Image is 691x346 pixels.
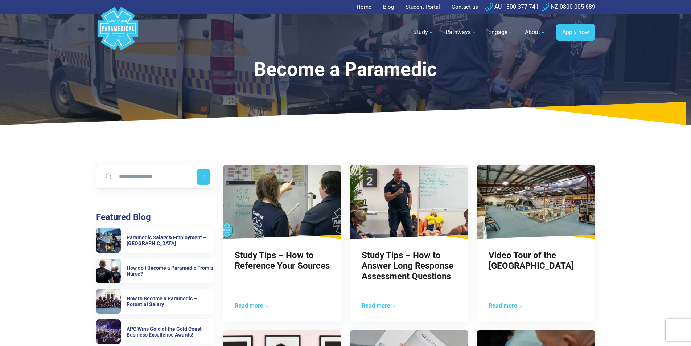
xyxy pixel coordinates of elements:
[542,3,595,10] a: NZ 0800 005 689
[127,296,214,308] h6: How to Become a Paramedic – Potential Salary
[96,14,140,51] a: Australian Paramedical College
[96,228,121,253] img: Paramedic Salary & Employment – Queensland
[99,169,190,185] input: Search for blog
[489,302,524,309] a: Read more
[409,22,438,42] a: Study
[350,165,468,239] img: Study Tips – How to Answer Long Response Assessment Questions
[485,3,539,10] a: AU 1300 377 741
[489,250,574,271] a: Video Tour of the [GEOGRAPHIC_DATA]
[127,235,214,247] h6: Paramedic Salary & Employment – [GEOGRAPHIC_DATA]
[96,259,121,283] img: How do I Become a Paramedic From a Nurse?
[235,302,270,309] a: Read more
[96,289,214,314] a: How to Become a Paramedic – Potential Salary How to Become a Paramedic – Potential Salary
[362,250,453,281] a: Study Tips – How to Answer Long Response Assessment Questions
[96,212,214,223] h3: Featured Blog
[159,58,533,81] div: Become a Paramedic
[96,319,214,344] a: APC Wins Gold at the Gold Coast Business Excellence Awards! APC Wins Gold at the Gold Coast Busin...
[223,165,341,239] img: Study Tips – How to Reference Your Sources
[556,24,595,41] a: Apply now
[96,228,214,253] a: Paramedic Salary & Employment – Queensland Paramedic Salary & Employment – [GEOGRAPHIC_DATA]
[521,22,550,42] a: About
[362,302,397,309] a: Read more
[484,22,518,42] a: Engage
[96,289,121,314] img: How to Become a Paramedic – Potential Salary
[441,22,481,42] a: Pathways
[235,250,330,271] a: Study Tips – How to Reference Your Sources
[127,326,214,338] h6: APC Wins Gold at the Gold Coast Business Excellence Awards!
[127,265,214,277] h6: How do I Become a Paramedic From a Nurse?
[96,259,214,283] a: How do I Become a Paramedic From a Nurse? How do I Become a Paramedic From a Nurse?
[477,165,595,239] img: Video Tour of the College Head Campus
[96,319,121,344] img: APC Wins Gold at the Gold Coast Business Excellence Awards!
